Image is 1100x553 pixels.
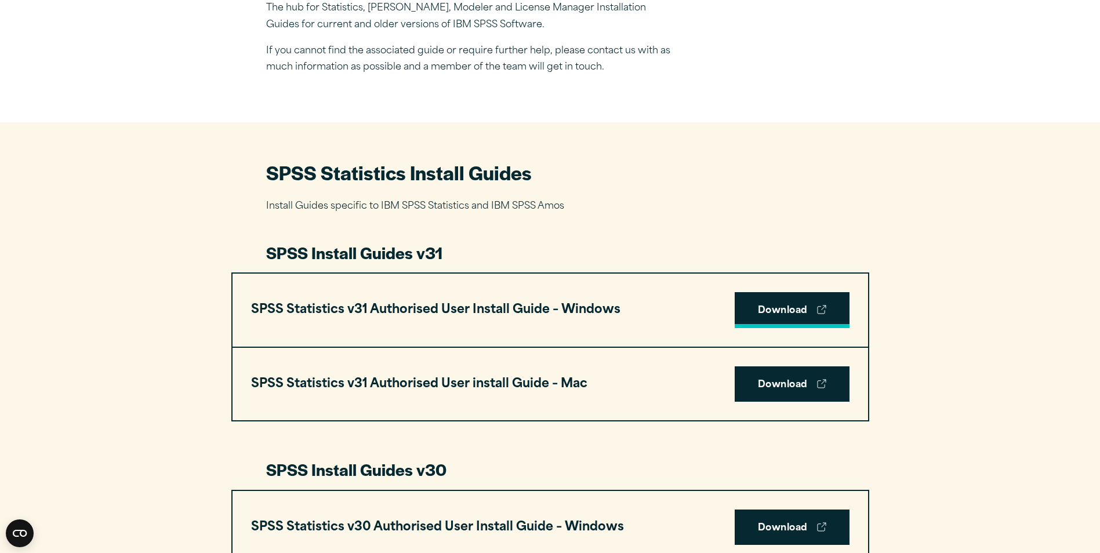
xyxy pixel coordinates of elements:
button: Open CMP widget [6,519,34,547]
p: If you cannot find the associated guide or require further help, please contact us with as much i... [266,43,672,77]
a: Download [735,510,849,545]
h3: SPSS Install Guides v30 [266,459,834,481]
h3: SPSS Statistics v30 Authorised User Install Guide – Windows [251,516,624,539]
h3: SPSS Install Guides v31 [266,242,834,264]
h3: SPSS Statistics v31 Authorised User install Guide – Mac [251,373,587,395]
p: Install Guides specific to IBM SPSS Statistics and IBM SPSS Amos [266,198,834,215]
a: Download [735,292,849,328]
h3: SPSS Statistics v31 Authorised User Install Guide – Windows [251,299,620,321]
h2: SPSS Statistics Install Guides [266,159,834,185]
a: Download [735,366,849,402]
